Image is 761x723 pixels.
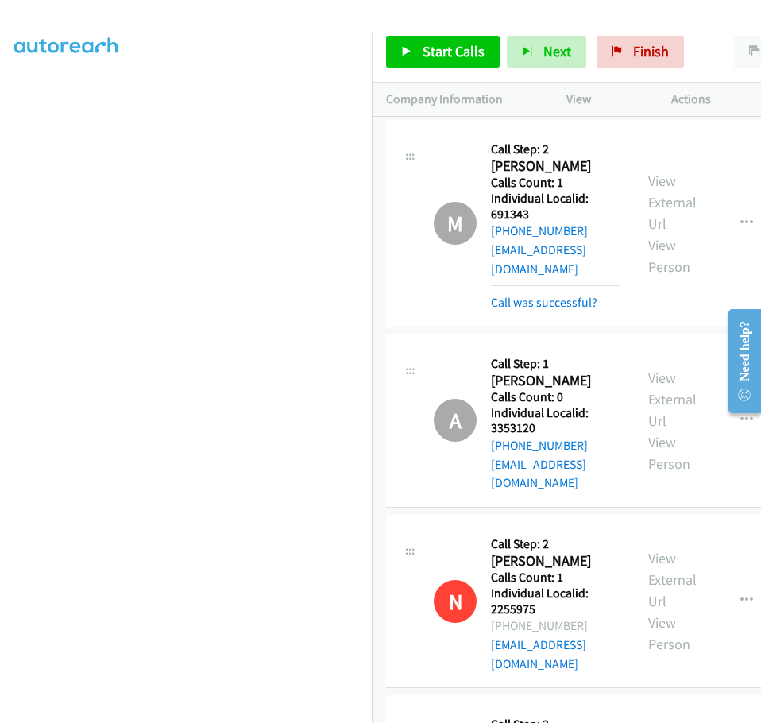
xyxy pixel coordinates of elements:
div: The call has been skipped [434,399,477,442]
h2: [PERSON_NAME] [491,372,620,390]
a: [PHONE_NUMBER] [491,438,588,453]
div: This number is on the do not call list [434,580,477,623]
p: Company Information [386,90,538,109]
a: View External Url [648,549,697,610]
a: [PHONE_NUMBER] [491,223,588,238]
a: View Person [648,613,690,653]
a: Call was successful? [491,295,597,310]
a: [EMAIL_ADDRESS][DOMAIN_NAME] [491,637,586,671]
a: Finish [597,36,684,68]
span: Start Calls [423,42,485,60]
a: View Person [648,433,690,473]
h5: Calls Count: 1 [491,175,620,191]
a: View Person [648,236,690,276]
h5: Call Step: 2 [491,536,620,552]
a: View External Url [648,172,697,233]
div: [PHONE_NUMBER] [491,617,620,636]
h5: Individual Localid: 691343 [491,191,620,222]
h5: Individual Localid: 2255975 [491,586,620,617]
h2: [PERSON_NAME] [491,552,620,570]
h1: A [434,399,477,442]
span: Next [543,42,571,60]
h2: [PERSON_NAME] [491,157,620,176]
p: Actions [671,90,747,109]
h5: Call Step: 2 [491,141,620,157]
a: View External Url [648,369,697,430]
p: View [566,90,643,109]
h1: M [434,202,477,245]
h5: Individual Localid: 3353120 [491,405,620,436]
a: Start Calls [386,36,500,68]
h1: N [434,580,477,623]
h5: Calls Count: 0 [491,389,620,405]
span: Finish [633,42,669,60]
h5: Calls Count: 1 [491,570,620,586]
h5: Call Step: 1 [491,356,620,372]
a: [EMAIL_ADDRESS][DOMAIN_NAME] [491,457,586,491]
button: Next [507,36,586,68]
a: [EMAIL_ADDRESS][DOMAIN_NAME] [491,242,586,276]
iframe: Resource Center [715,298,761,424]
